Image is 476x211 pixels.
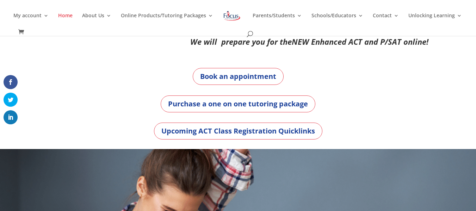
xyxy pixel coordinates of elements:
a: Home [58,13,73,30]
a: Upcoming ACT Class Registration Quicklinks [154,123,322,139]
em: NEW Enhanced ACT and P/SAT online! [292,36,428,47]
a: Purchase a one on one tutoring package [161,95,315,112]
a: Parents/Students [253,13,302,30]
a: Schools/Educators [311,13,363,30]
a: Unlocking Learning [408,13,462,30]
img: Focus on Learning [223,10,241,22]
a: Online Products/Tutoring Packages [121,13,213,30]
em: We will prepare you for the [190,36,292,47]
a: Contact [373,13,399,30]
a: About Us [82,13,111,30]
a: Book an appointment [193,68,284,85]
a: My account [13,13,49,30]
